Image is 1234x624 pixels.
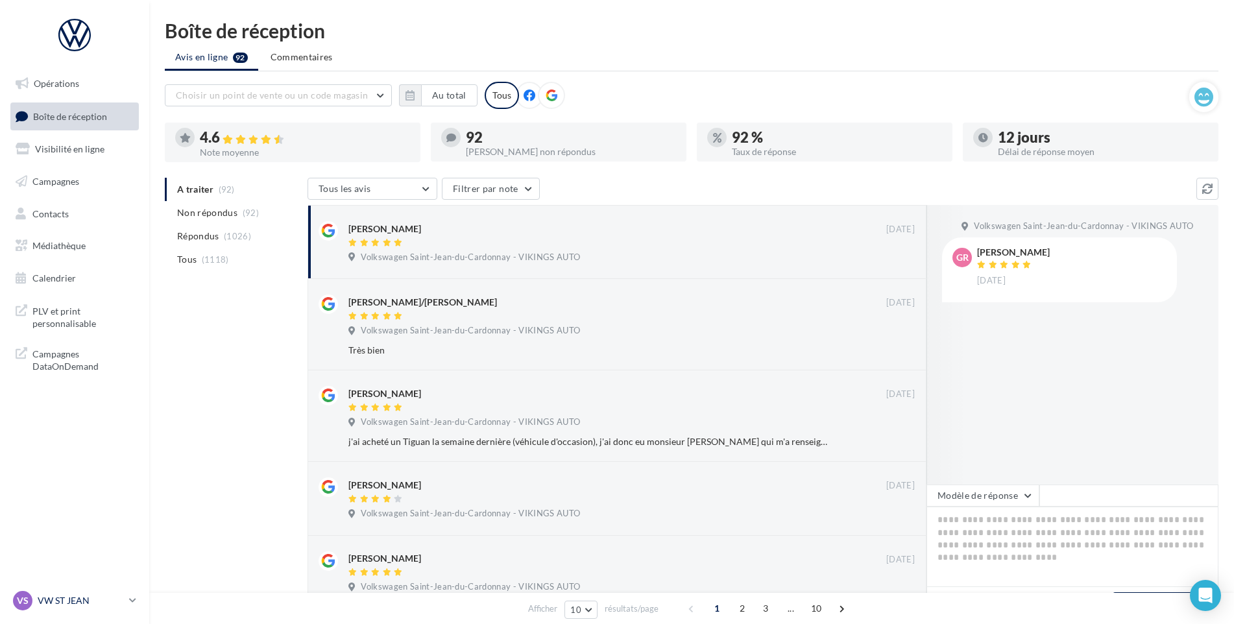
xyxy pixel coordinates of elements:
[361,325,580,337] span: Volkswagen Saint-Jean-du-Cardonnay - VIKINGS AUTO
[926,485,1039,507] button: Modèle de réponse
[485,82,519,109] div: Tous
[243,208,259,218] span: (92)
[176,90,368,101] span: Choisir un point de vente ou un code magasin
[442,178,540,200] button: Filtrer par note
[33,110,107,121] span: Boîte de réception
[732,130,942,145] div: 92 %
[8,232,141,259] a: Médiathèque
[34,78,79,89] span: Opérations
[732,147,942,156] div: Taux de réponse
[224,231,251,241] span: (1026)
[8,70,141,97] a: Opérations
[605,603,659,615] span: résultats/page
[466,147,676,156] div: [PERSON_NAME] non répondus
[8,297,141,335] a: PLV et print personnalisable
[361,581,580,593] span: Volkswagen Saint-Jean-du-Cardonnay - VIKINGS AUTO
[806,598,827,619] span: 10
[202,254,229,265] span: (1118)
[421,84,478,106] button: Au total
[200,130,410,145] div: 4.6
[886,389,915,400] span: [DATE]
[177,206,237,219] span: Non répondus
[348,387,421,400] div: [PERSON_NAME]
[780,598,801,619] span: ...
[8,102,141,130] a: Boîte de réception
[32,272,76,283] span: Calendrier
[8,265,141,292] a: Calendrier
[32,240,86,251] span: Médiathèque
[886,554,915,566] span: [DATE]
[977,275,1006,287] span: [DATE]
[165,21,1218,40] div: Boîte de réception
[755,598,776,619] span: 3
[17,594,29,607] span: VS
[348,552,421,565] div: [PERSON_NAME]
[308,178,437,200] button: Tous les avis
[271,51,333,62] span: Commentaires
[8,168,141,195] a: Campagnes
[998,130,1208,145] div: 12 jours
[399,84,478,106] button: Au total
[8,136,141,163] a: Visibilité en ligne
[32,302,134,330] span: PLV et print personnalisable
[35,143,104,154] span: Visibilité en ligne
[319,183,371,194] span: Tous les avis
[361,252,580,263] span: Volkswagen Saint-Jean-du-Cardonnay - VIKINGS AUTO
[348,296,497,309] div: [PERSON_NAME]/[PERSON_NAME]
[32,208,69,219] span: Contacts
[361,508,580,520] span: Volkswagen Saint-Jean-du-Cardonnay - VIKINGS AUTO
[200,148,410,157] div: Note moyenne
[564,601,598,619] button: 10
[528,603,557,615] span: Afficher
[177,230,219,243] span: Répondus
[570,605,581,615] span: 10
[998,147,1208,156] div: Délai de réponse moyen
[32,176,79,187] span: Campagnes
[974,221,1193,232] span: Volkswagen Saint-Jean-du-Cardonnay - VIKINGS AUTO
[1190,580,1221,611] div: Open Intercom Messenger
[886,297,915,309] span: [DATE]
[348,435,830,448] div: j'ai acheté un Tiguan la semaine dernière (véhicule d'occasion), j'ai donc eu monsieur [PERSON_NA...
[165,84,392,106] button: Choisir un point de vente ou un code magasin
[32,345,134,373] span: Campagnes DataOnDemand
[8,200,141,228] a: Contacts
[466,130,676,145] div: 92
[707,598,727,619] span: 1
[886,224,915,235] span: [DATE]
[361,416,580,428] span: Volkswagen Saint-Jean-du-Cardonnay - VIKINGS AUTO
[348,222,421,235] div: [PERSON_NAME]
[886,480,915,492] span: [DATE]
[8,340,141,378] a: Campagnes DataOnDemand
[348,479,421,492] div: [PERSON_NAME]
[956,251,969,264] span: Gr
[348,344,830,357] div: Très bien
[732,598,753,619] span: 2
[177,253,197,266] span: Tous
[38,594,124,607] p: VW ST JEAN
[977,248,1050,257] div: [PERSON_NAME]
[10,588,139,613] a: VS VW ST JEAN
